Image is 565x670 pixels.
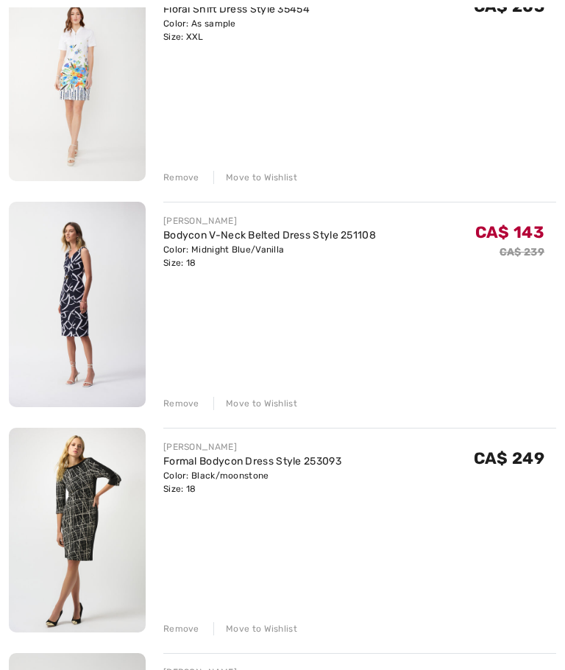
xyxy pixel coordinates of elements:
[163,456,341,468] a: Formal Bodycon Dress Style 253093
[213,172,297,185] div: Move to Wishlist
[163,215,376,228] div: [PERSON_NAME]
[500,247,544,259] s: CA$ 239
[475,223,544,243] span: CA$ 143
[163,398,199,411] div: Remove
[163,623,199,636] div: Remove
[9,202,146,408] img: Bodycon V-Neck Belted Dress Style 251108
[213,623,297,636] div: Move to Wishlist
[163,172,199,185] div: Remove
[163,470,341,496] div: Color: Black/moonstone Size: 18
[474,449,544,469] span: CA$ 249
[9,429,146,634] img: Formal Bodycon Dress Style 253093
[163,244,376,270] div: Color: Midnight Blue/Vanilla Size: 18
[163,4,310,16] a: Floral Shift Dress Style 35454
[213,398,297,411] div: Move to Wishlist
[163,230,376,242] a: Bodycon V-Neck Belted Dress Style 251108
[163,441,341,454] div: [PERSON_NAME]
[163,18,310,44] div: Color: As sample Size: XXL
